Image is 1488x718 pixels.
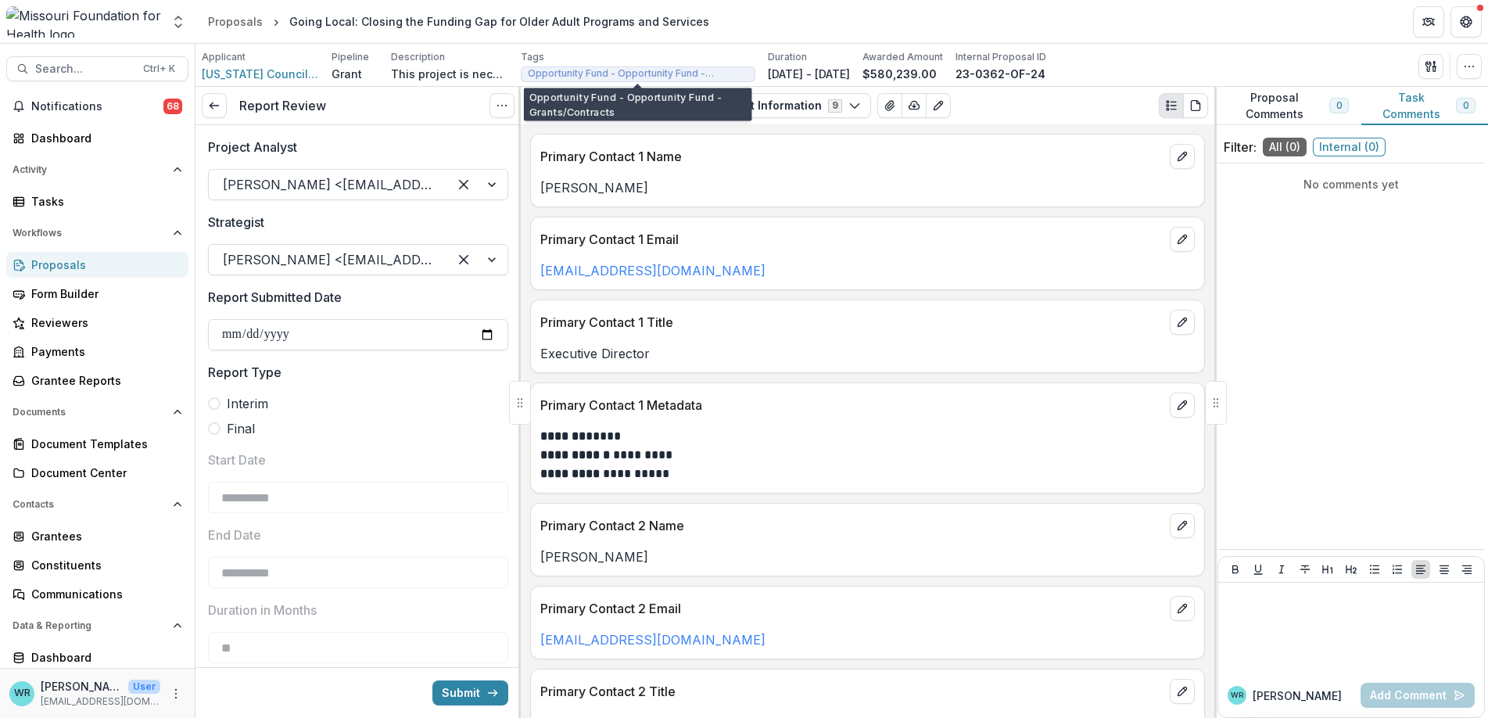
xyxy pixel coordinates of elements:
[1342,560,1361,579] button: Heading 2
[1170,393,1195,418] button: edit
[540,547,1195,566] p: [PERSON_NAME]
[956,66,1045,82] p: 23-0362-OF-24
[1170,227,1195,252] button: edit
[391,66,508,82] p: This project is necessary to streamline efforts to proactively inform local leaders and legislato...
[862,66,937,82] p: $580,239.00
[540,396,1164,415] p: Primary Contact 1 Metadata
[540,178,1195,197] p: [PERSON_NAME]
[31,343,176,360] div: Payments
[208,451,266,469] p: Start Date
[31,649,176,666] div: Dashboard
[1263,138,1307,156] span: All ( 0 )
[208,213,264,232] p: Strategist
[6,281,188,307] a: Form Builder
[432,680,508,705] button: Submit
[1463,100,1468,111] span: 0
[1361,683,1475,708] button: Add Comment
[6,157,188,182] button: Open Activity
[208,363,281,382] p: Report Type
[1224,176,1479,192] p: No comments yet
[768,66,850,82] p: [DATE] - [DATE]
[202,10,715,33] nav: breadcrumb
[1388,560,1407,579] button: Ordered List
[208,601,317,619] p: Duration in Months
[540,682,1164,701] p: Primary Contact 2 Title
[1170,144,1195,169] button: edit
[6,492,188,517] button: Open Contacts
[31,314,176,331] div: Reviewers
[13,620,167,631] span: Data & Reporting
[540,230,1164,249] p: Primary Contact 1 Email
[6,460,188,486] a: Document Center
[6,613,188,638] button: Open Data & Reporting
[1458,560,1476,579] button: Align Right
[227,419,255,438] span: Final
[31,100,163,113] span: Notifications
[6,221,188,246] button: Open Workflows
[1318,560,1337,579] button: Heading 1
[31,528,176,544] div: Grantees
[956,50,1046,64] p: Internal Proposal ID
[35,63,134,76] span: Search...
[1253,687,1342,704] p: [PERSON_NAME]
[1249,560,1267,579] button: Underline
[862,50,943,64] p: Awarded Amount
[13,164,167,175] span: Activity
[167,684,185,703] button: More
[1435,560,1454,579] button: Align Center
[1170,596,1195,621] button: edit
[1170,310,1195,335] button: edit
[167,6,189,38] button: Open entity switcher
[208,13,263,30] div: Proposals
[202,10,269,33] a: Proposals
[540,263,766,278] a: [EMAIL_ADDRESS][DOMAIN_NAME]
[1450,6,1482,38] button: Get Help
[41,695,160,709] p: [EMAIL_ADDRESS][DOMAIN_NAME]
[1313,138,1386,156] span: Internal ( 0 )
[6,56,188,81] button: Search...
[13,407,167,418] span: Documents
[1231,691,1243,699] div: Wendy Rohrbach
[540,516,1164,535] p: Primary Contact 2 Name
[6,431,188,457] a: Document Templates
[540,344,1195,363] p: Executive Director
[6,552,188,578] a: Constituents
[540,599,1164,618] p: Primary Contact 2 Email
[128,680,160,694] p: User
[1296,560,1314,579] button: Strike
[163,99,182,114] span: 68
[1336,100,1342,111] span: 0
[1413,6,1444,38] button: Partners
[768,50,807,64] p: Duration
[289,13,709,30] div: Going Local: Closing the Funding Gap for Older Adult Programs and Services
[6,310,188,336] a: Reviewers
[6,252,188,278] a: Proposals
[1272,560,1291,579] button: Italicize
[1226,560,1245,579] button: Bold
[6,188,188,214] a: Tasks
[31,372,176,389] div: Grantee Reports
[1159,93,1184,118] button: Plaintext view
[140,60,178,77] div: Ctrl + K
[451,172,476,197] div: Clear selected options
[6,523,188,549] a: Grantees
[877,93,902,118] button: View Attached Files
[208,138,297,156] p: Project Analyst
[13,228,167,239] span: Workflows
[6,125,188,151] a: Dashboard
[926,93,951,118] button: Edit as form
[6,581,188,607] a: Communications
[6,368,188,393] a: Grantee Reports
[528,68,748,79] span: Opportunity Fund - Opportunity Fund - Grants/Contracts
[41,678,122,695] p: [PERSON_NAME]
[6,6,161,38] img: Missouri Foundation for Health logo
[202,66,319,82] span: [US_STATE] Council On Aging
[13,499,167,510] span: Contacts
[31,557,176,573] div: Constituents
[1224,138,1257,156] p: Filter:
[31,130,176,146] div: Dashboard
[31,193,176,210] div: Tasks
[1411,560,1430,579] button: Align Left
[1170,513,1195,538] button: edit
[227,394,268,413] span: Interim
